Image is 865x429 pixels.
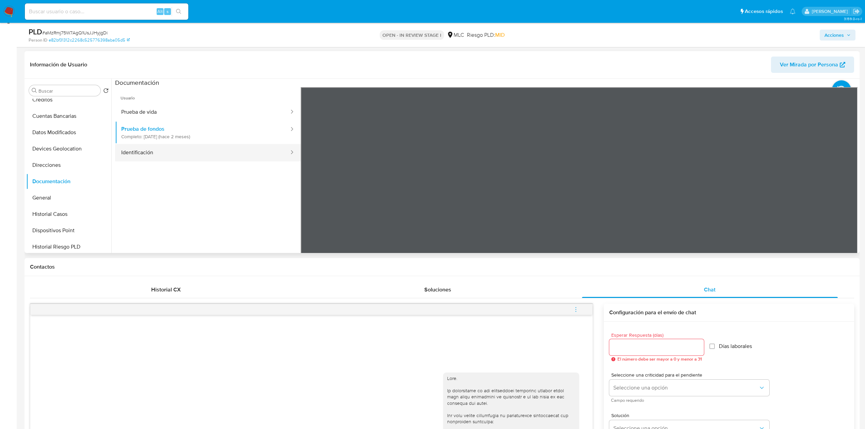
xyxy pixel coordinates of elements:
[25,7,188,16] input: Buscar usuario o caso...
[611,413,771,418] span: Solución
[467,31,505,39] span: Riesgo PLD:
[611,333,706,338] span: Esperar Respuesta (días)
[167,8,169,15] span: s
[617,357,702,362] span: El número debe ser mayor a 0 y menor a 31
[565,301,587,318] button: menu-action
[38,88,98,94] input: Buscar
[172,7,186,16] button: search-icon
[704,286,715,293] span: Chat
[42,29,108,36] span: # aMzRmj75W7AgQ1UsJJHyjgDi
[495,31,505,39] span: MID
[380,30,444,40] p: OPEN - IN REVIEW STAGE I
[611,372,771,377] span: Seleccione una criticidad para el pendiente
[26,190,111,206] button: General
[820,30,855,41] button: Acciones
[709,344,715,349] input: Días laborales
[844,16,862,21] span: 3.159.0-rc-1
[719,343,752,350] span: Días laborales
[29,26,42,37] b: PLD
[424,286,451,293] span: Soluciones
[26,141,111,157] button: Devices Geolocation
[26,157,111,173] button: Direcciones
[609,380,769,396] button: Seleccione una opción
[447,31,464,39] div: MLC
[49,37,130,43] a: e82bf31312c2268c525776398aba05d5
[29,37,47,43] b: Person ID
[26,173,111,190] button: Documentación
[30,264,854,270] h1: Contactos
[609,343,704,352] input: days_to_wait
[609,309,849,316] h3: Configuración para el envío de chat
[611,399,771,402] span: Campo requerido
[771,57,854,73] button: Ver Mirada por Persona
[790,9,796,14] a: Notificaciones
[26,108,111,124] button: Cuentas Bancarias
[26,124,111,141] button: Datos Modificados
[853,8,860,15] a: Salir
[745,8,783,15] span: Accesos rápidos
[103,88,109,95] button: Volver al orden por defecto
[32,88,37,93] button: Buscar
[26,222,111,239] button: Dispositivos Point
[26,92,111,108] button: Créditos
[157,8,163,15] span: Alt
[151,286,181,293] span: Historial CX
[613,384,758,391] span: Seleccione una opción
[812,8,850,15] p: pablo.ruidiaz@mercadolibre.com
[26,206,111,222] button: Historial Casos
[824,30,844,41] span: Acciones
[26,239,111,255] button: Historial Riesgo PLD
[30,61,87,68] h1: Información de Usuario
[780,57,838,73] span: Ver Mirada por Persona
